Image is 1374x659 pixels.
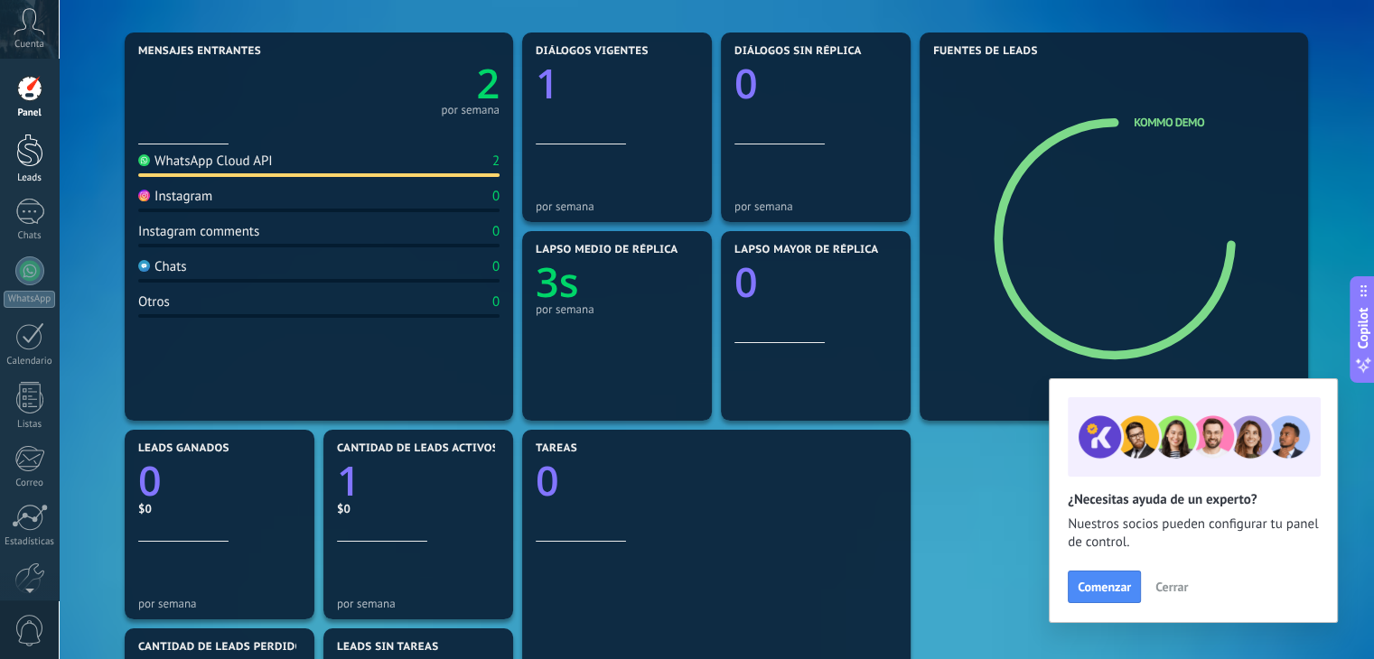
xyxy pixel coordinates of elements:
a: 1 [337,453,500,508]
text: 0 [734,56,758,111]
div: Instagram comments [138,223,259,240]
a: 2 [319,56,500,111]
span: Fuentes de leads [933,45,1038,58]
span: Leads ganados [138,442,229,455]
div: Chats [4,230,56,242]
a: 0 [536,453,897,508]
div: 0 [492,258,500,275]
span: Nuestros socios pueden configurar tu panel de control. [1068,515,1319,552]
span: Leads sin tareas [337,641,438,654]
div: Estadísticas [4,536,56,548]
div: por semana [536,200,698,213]
text: 0 [536,453,559,508]
text: 1 [337,453,360,508]
text: 2 [476,56,500,111]
span: Cantidad de leads activos [337,442,499,455]
a: 0 [138,453,301,508]
span: Cuenta [14,39,44,51]
span: Cantidad de leads perdidos [138,641,310,654]
span: Diálogos sin réplica [734,45,862,58]
span: Lapso medio de réplica [536,244,678,256]
div: Panel [4,107,56,119]
div: Correo [4,478,56,489]
div: por semana [536,302,698,316]
span: Tareas [536,442,577,455]
div: Instagram [138,188,212,205]
img: Chats [138,260,150,272]
img: WhatsApp Cloud API [138,154,150,166]
button: Comenzar [1068,571,1141,603]
div: 0 [492,188,500,205]
text: 0 [138,453,162,508]
div: por semana [734,200,897,213]
text: 1 [536,56,559,111]
text: 3s [536,255,579,310]
span: Copilot [1354,308,1372,349]
div: 2 [492,153,500,170]
div: por semana [138,597,301,610]
div: por semana [337,597,500,610]
span: Mensajes entrantes [138,45,261,58]
div: WhatsApp Cloud API [138,153,273,170]
div: 0 [492,223,500,240]
text: 0 [734,255,758,310]
div: Leads [4,172,56,184]
button: Cerrar [1147,573,1196,600]
div: $0 [138,501,301,516]
a: Kommo Demo [1134,115,1204,130]
div: Listas [4,419,56,431]
h2: ¿Necesitas ayuda de un experto? [1068,491,1319,508]
span: Lapso mayor de réplica [734,244,878,256]
div: WhatsApp [4,291,55,308]
div: Calendario [4,356,56,367]
div: Chats [138,258,187,275]
span: Diálogos vigentes [536,45,649,58]
img: Instagram [138,190,150,201]
div: 0 [492,293,500,311]
div: $0 [337,501,500,516]
span: Cerrar [1155,580,1188,593]
div: por semana [441,106,500,115]
div: Otros [138,293,170,311]
span: Comenzar [1078,580,1131,593]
